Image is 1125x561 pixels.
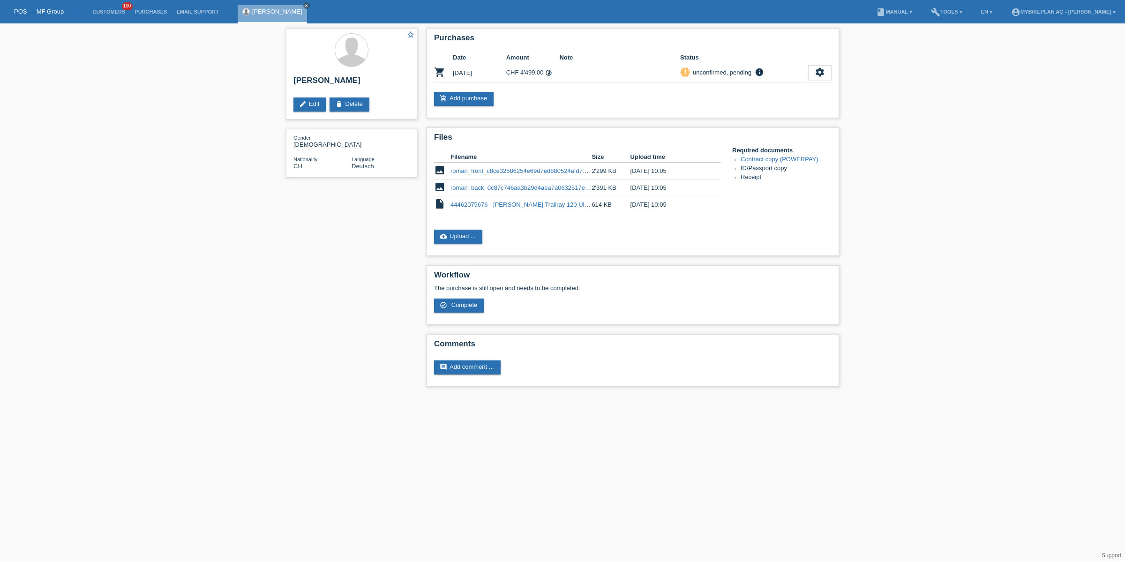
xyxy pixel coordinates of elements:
[630,163,707,180] td: [DATE] 10:05
[434,92,494,106] a: add_shopping_cartAdd purchase
[434,230,482,244] a: cloud_uploadUpload ...
[506,63,560,82] td: CHF 4'499.00
[434,339,832,353] h2: Comments
[630,180,707,196] td: [DATE] 10:05
[741,165,832,173] li: ID/Passport copy
[592,163,630,180] td: 2'299 KB
[406,30,415,40] a: star_border
[352,163,374,170] span: Deutsch
[434,299,484,313] a: check_circle_outline Complete
[630,196,707,213] td: [DATE] 10:05
[450,151,592,163] th: Filename
[931,7,940,17] i: build
[293,157,317,162] span: Nationality
[252,8,302,15] a: [PERSON_NAME]
[293,97,326,112] a: editEdit
[434,270,832,284] h2: Workflow
[682,68,689,75] i: priority_high
[690,67,751,77] div: unconfirmed, pending
[976,9,997,15] a: EN ▾
[14,8,64,15] a: POS — MF Group
[453,63,506,82] td: [DATE]
[741,173,832,182] li: Receipt
[506,52,560,63] th: Amount
[630,151,707,163] th: Upload time
[434,360,501,374] a: commentAdd comment ...
[434,33,832,47] h2: Purchases
[453,52,506,63] th: Date
[450,167,606,174] a: roman_front_c8ce32586254e69d7ed880524afd7d22.jpeg
[440,363,447,371] i: comment
[434,198,445,209] i: insert_drive_file
[293,134,352,148] div: [DEMOGRAPHIC_DATA]
[293,163,302,170] span: Switzerland
[592,196,630,213] td: 614 KB
[303,2,310,9] a: close
[434,284,832,292] p: The purchase is still open and needs to be completed.
[592,151,630,163] th: Size
[440,95,447,102] i: add_shopping_cart
[926,9,967,15] a: buildTools ▾
[680,52,808,63] th: Status
[1011,7,1020,17] i: account_circle
[559,52,680,63] th: Note
[434,133,832,147] h2: Files
[732,147,832,154] h4: Required documents
[406,30,415,39] i: star_border
[450,201,601,208] a: 44462075676 - [PERSON_NAME] Trailray 120 Ultra.pdf
[440,232,447,240] i: cloud_upload
[352,157,375,162] span: Language
[434,165,445,176] i: image
[440,301,447,309] i: check_circle_outline
[122,2,133,10] span: 100
[451,301,478,308] span: Complete
[293,135,311,141] span: Gender
[304,3,309,8] i: close
[741,156,818,163] a: Contract copy (POWERPAY)
[293,76,410,90] h2: [PERSON_NAME]
[545,69,552,76] i: Instalments (48 instalments)
[299,100,307,108] i: edit
[592,180,630,196] td: 2'391 KB
[330,97,369,112] a: deleteDelete
[450,184,608,191] a: roman_back_0c87c746aa3b29d4aea7a0632517e182.jpeg
[88,9,130,15] a: Customers
[335,100,343,108] i: delete
[172,9,223,15] a: Email Support
[130,9,172,15] a: Purchases
[871,9,917,15] a: bookManual ▾
[754,67,765,77] i: info
[876,7,885,17] i: book
[1102,552,1121,559] a: Support
[434,181,445,193] i: image
[815,67,825,77] i: settings
[434,67,445,78] i: POSP00027965
[1006,9,1120,15] a: account_circleMybikeplan AG - [PERSON_NAME] ▾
